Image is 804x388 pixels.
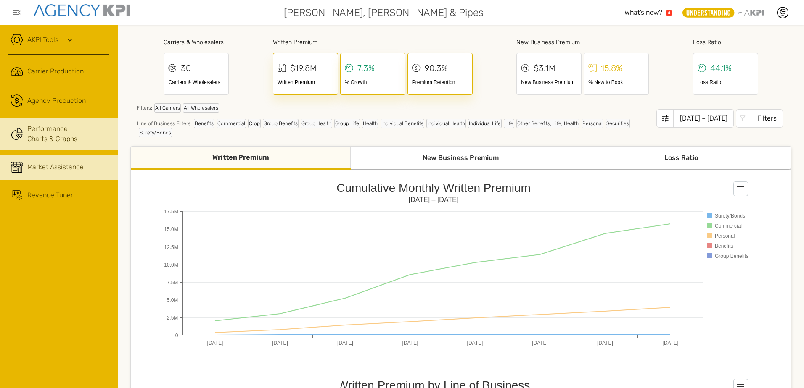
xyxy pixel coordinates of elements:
[736,109,783,128] button: Filters
[426,119,466,128] div: Individual Health
[278,79,333,86] div: Written Premium
[662,340,678,346] text: [DATE]
[516,38,649,47] div: New Business Premium
[154,103,181,113] div: All Carriers
[597,340,613,346] text: [DATE]
[164,244,178,250] text: 12.5M
[624,8,662,16] span: What’s new?
[468,119,502,128] div: Individual Life
[137,103,656,117] div: Filters:
[425,62,448,74] div: 90.3%
[715,253,748,259] text: Group Benefits
[362,119,378,128] div: Health
[606,119,630,128] div: Securities
[715,243,733,249] text: Benefits
[263,119,299,128] div: Group Benefits
[715,223,742,229] text: Commercial
[673,109,734,128] div: [DATE] – [DATE]
[131,147,351,170] div: Written Premium
[167,315,178,321] text: 2.5M
[164,209,178,215] text: 17.5M
[273,38,473,47] div: Written Premium
[27,190,73,200] span: Revenue Tuner
[710,62,732,74] div: 44.1%
[137,119,656,137] div: Line of Business Filters:
[516,119,579,128] div: Other Benefits, Life, Health
[248,119,261,128] div: Crop
[164,262,178,268] text: 10.0M
[402,340,418,346] text: [DATE]
[194,119,214,128] div: Benefits
[668,10,671,15] text: 4
[27,96,86,106] span: Agency Production
[301,119,332,128] div: Group Health
[207,340,223,346] text: [DATE]
[408,196,458,203] text: [DATE] – [DATE]
[164,226,178,232] text: 15.0M
[168,79,224,86] div: Carriers & Wholesalers
[181,62,191,74] div: 30
[751,109,783,128] div: Filters
[167,297,178,303] text: 5.0M
[693,38,758,47] div: Loss Ratio
[715,233,735,239] text: Personal
[521,79,577,86] div: New Business Premium
[582,119,603,128] div: Personal
[175,333,178,338] text: 0
[334,119,360,128] div: Group Life
[27,162,84,172] span: Market Assistance
[534,62,555,74] div: $3.1M
[167,280,178,286] text: 7.5M
[34,4,130,16] img: agencykpi-logo-550x69-2d9e3fa8.png
[290,62,317,74] div: $19.8M
[27,66,84,76] span: Carrier Production
[345,79,401,86] div: % Growth
[467,340,483,346] text: [DATE]
[336,181,531,194] text: Cumulative Monthly Written Premium
[164,38,229,47] div: Carriers & Wholesalers
[666,10,672,16] a: 4
[504,119,514,128] div: Life
[217,119,246,128] div: Commercial
[532,340,548,346] text: [DATE]
[337,340,353,346] text: [DATE]
[588,79,644,86] div: % New to Book
[601,62,622,74] div: 15.8%
[351,147,571,170] div: New Business Premium
[139,128,172,137] div: Surety/Bonds
[571,147,791,170] div: Loss Ratio
[412,79,468,86] div: Premium Retention
[27,35,58,45] a: AKPI Tools
[698,79,754,86] div: Loss Ratio
[183,103,219,113] div: All Wholesalers
[656,109,734,128] button: [DATE] – [DATE]
[272,340,288,346] text: [DATE]
[357,62,375,74] div: 7.3%
[381,119,424,128] div: Individual Benefits
[284,5,484,20] span: [PERSON_NAME], [PERSON_NAME] & Pipes
[715,213,745,219] text: Surety/Bonds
